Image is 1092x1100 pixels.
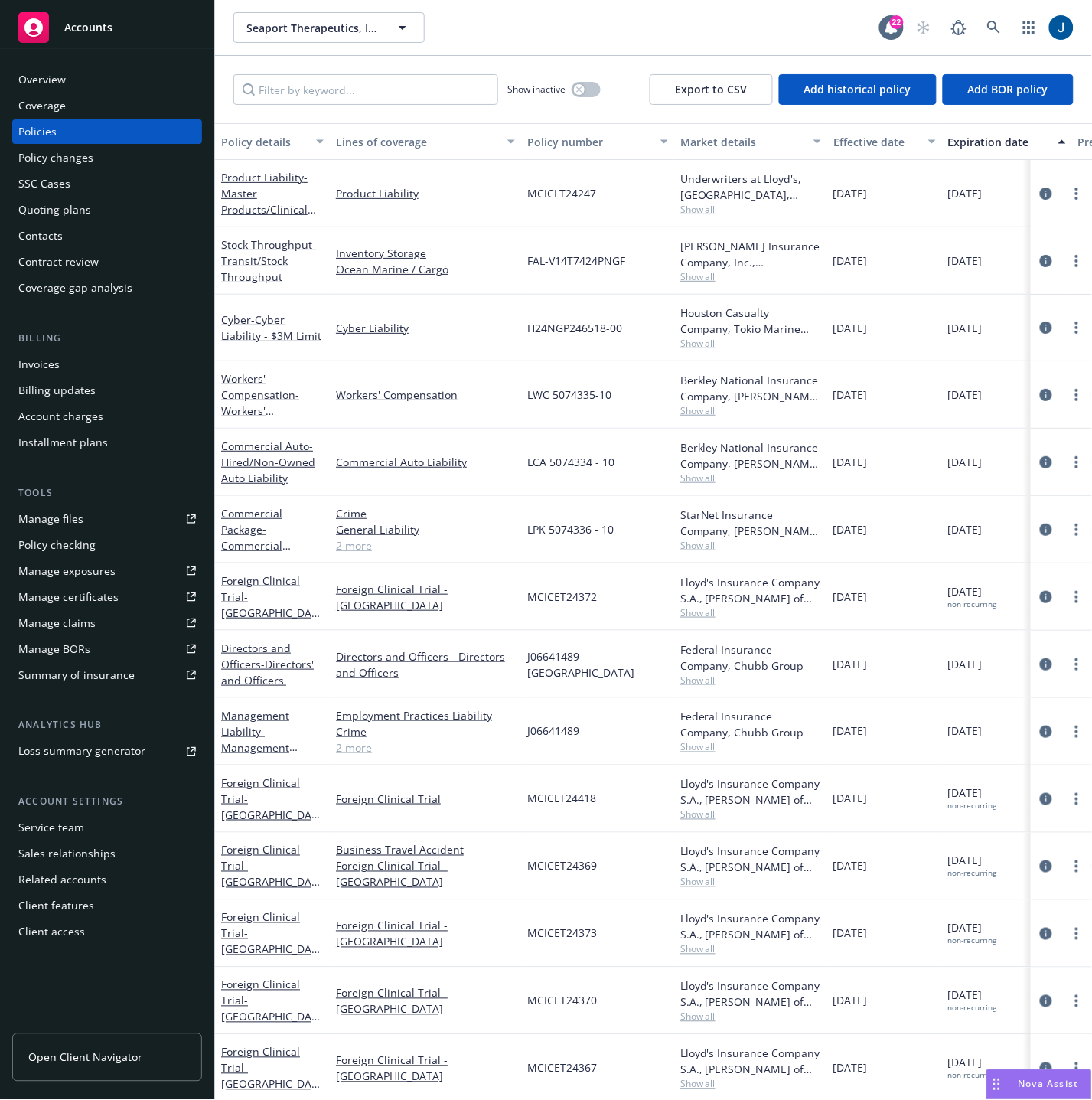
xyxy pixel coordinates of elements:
a: circleInformation [1037,857,1055,876]
span: MCICET24369 [527,858,597,874]
span: Show all [680,741,821,754]
a: circleInformation [1037,318,1055,337]
span: Nova Assist [1019,1078,1079,1091]
div: 22 [890,15,904,29]
div: Client features [18,894,94,919]
a: Foreign Clinical Trial [336,791,515,807]
a: more [1068,857,1086,876]
a: Product Liability [221,170,308,249]
a: Foreign Clinical Trial - [GEOGRAPHIC_DATA] [336,581,515,613]
button: Market details [674,123,827,160]
a: Management Liability [221,708,289,771]
span: - Workers' Compensation [221,387,299,434]
div: Coverage [18,93,66,118]
span: Seaport Therapeutics, Inc. [246,20,379,36]
span: MCICET24370 [527,993,597,1009]
a: circleInformation [1037,992,1055,1010]
a: Search [979,12,1009,43]
span: [DATE] [833,320,868,336]
a: more [1068,386,1086,404]
span: MCICET24367 [527,1060,597,1076]
button: Seaport Therapeutics, Inc. [233,12,425,43]
a: Policies [12,119,202,144]
span: Show all [680,1078,821,1091]
span: H24NGP246518-00 [527,320,622,336]
span: LPK 5074336 - 10 [527,521,614,537]
div: Related accounts [18,868,106,893]
a: Summary of insurance [12,663,202,687]
a: Overview [12,67,202,92]
a: Policy changes [12,145,202,170]
button: Lines of coverage [330,123,521,160]
span: [DATE] [833,1060,868,1076]
div: Policy checking [18,533,96,557]
a: Employment Practices Liability [336,707,515,723]
div: Contacts [18,224,63,248]
a: Installment plans [12,430,202,455]
a: Foreign Clinical Trial - [GEOGRAPHIC_DATA] [336,985,515,1017]
div: Manage claims [18,611,96,635]
a: Related accounts [12,868,202,893]
a: Report a Bug [944,12,974,43]
span: Show inactive [507,83,566,96]
a: more [1068,252,1086,270]
div: Client access [18,920,85,945]
span: Show all [680,539,821,552]
span: Open Client Navigator [28,1049,142,1066]
div: Expiration date [948,134,1049,150]
a: Foreign Clinical Trial [221,978,318,1056]
a: Switch app [1014,12,1045,43]
span: Add BOR policy [968,82,1048,96]
span: - Hired/Non-Owned Auto Liability [221,439,315,485]
span: Export to CSV [675,82,748,96]
a: Foreign Clinical Trial - [GEOGRAPHIC_DATA] [336,1053,515,1085]
a: 2 more [336,537,515,553]
button: Effective date [827,123,942,160]
span: [DATE] [948,253,983,269]
a: Billing updates [12,378,202,403]
div: non-recurring [948,801,997,811]
a: Crime [336,723,515,739]
div: Billing [12,331,202,346]
a: Manage files [12,507,202,531]
a: Product Liability [336,185,515,201]
span: Add historical policy [804,82,911,96]
span: [DATE] [948,387,983,403]
a: Loss summary generator [12,739,202,764]
div: Lloyd's Insurance Company S.A., [PERSON_NAME] of London, Clinical Trials Insurance Services Limit... [680,574,821,606]
a: more [1068,992,1086,1010]
div: Effective date [833,134,919,150]
a: Crime [336,505,515,521]
a: circleInformation [1037,386,1055,404]
a: Foreign Clinical Trial [221,843,318,922]
div: Invoices [18,352,60,377]
span: [DATE] [833,993,868,1009]
span: Show all [680,203,821,216]
div: StarNet Insurance Company, [PERSON_NAME] Corporation [680,507,821,539]
div: Policies [18,119,57,144]
span: Show all [680,606,821,619]
div: Loss summary generator [18,739,145,764]
div: Market details [680,134,804,150]
span: Show all [680,337,821,350]
a: Contract review [12,250,202,274]
button: Export to CSV [650,74,773,105]
span: [DATE] [948,656,983,672]
div: Service team [18,816,84,841]
span: [DATE] [833,387,868,403]
span: [DATE] [948,785,997,811]
span: LWC 5074335-10 [527,387,611,403]
a: more [1068,723,1086,741]
span: [DATE] [833,858,868,874]
span: LCA 5074334 - 10 [527,454,614,470]
div: Lloyd's Insurance Company S.A., [PERSON_NAME] of London, Clinical Trials Insurance Services Limit... [680,911,821,943]
span: - Management Liability [221,724,298,771]
a: General Liability [336,521,515,537]
div: Installment plans [18,430,108,455]
a: Client features [12,894,202,919]
span: Manage exposures [12,559,202,583]
div: Lloyd's Insurance Company S.A., [PERSON_NAME] of London, Clinical Trials Insurance Services Limit... [680,776,821,808]
span: - Directors' and Officers' [221,657,314,687]
span: [DATE] [948,320,983,336]
div: Overview [18,67,66,92]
